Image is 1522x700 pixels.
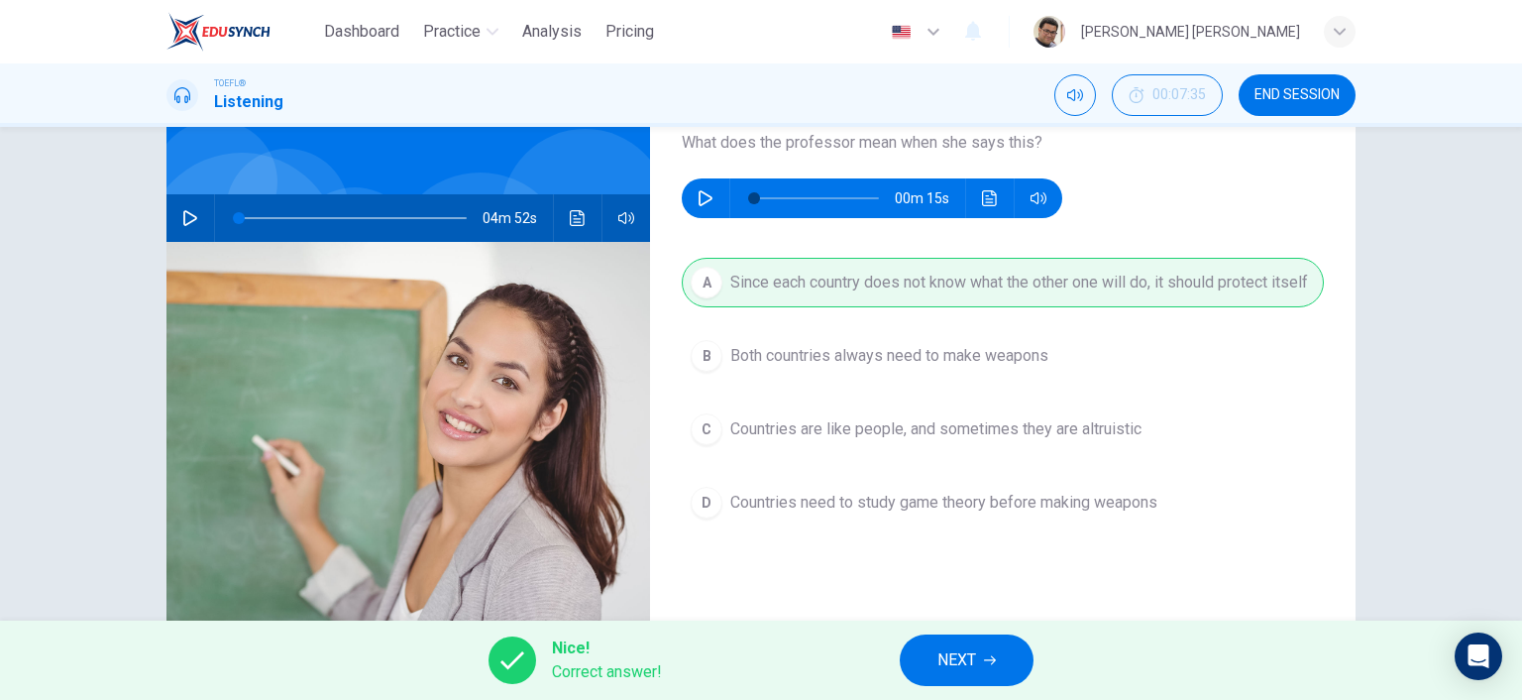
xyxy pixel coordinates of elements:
button: Dashboard [316,14,407,50]
span: What does the professor mean when she says this? [682,131,1324,155]
span: 04m 52s [483,194,553,242]
button: Analysis [514,14,590,50]
span: NEXT [937,646,976,674]
div: Mute [1054,74,1096,116]
span: Correct answer! [552,660,662,684]
div: Open Intercom Messenger [1455,633,1502,680]
button: Practice [415,14,506,50]
span: END SESSION [1254,87,1340,103]
img: EduSynch logo [166,12,271,52]
span: 00m 15s [895,178,965,218]
button: END SESSION [1239,74,1356,116]
h1: Listening [214,90,283,114]
button: Pricing [598,14,662,50]
span: Practice [423,20,481,44]
div: [PERSON_NAME] [PERSON_NAME] [1081,20,1300,44]
button: Click to see the audio transcription [974,178,1006,218]
button: NEXT [900,635,1033,686]
img: en [889,25,914,40]
a: EduSynch logo [166,12,316,52]
span: 00:07:35 [1152,87,1206,103]
span: Nice! [552,637,662,660]
span: TOEFL® [214,76,246,90]
div: Hide [1112,74,1223,116]
button: Click to see the audio transcription [562,194,594,242]
img: Profile picture [1033,16,1065,48]
span: Analysis [522,20,582,44]
button: 00:07:35 [1112,74,1223,116]
span: Pricing [605,20,654,44]
span: Dashboard [324,20,399,44]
